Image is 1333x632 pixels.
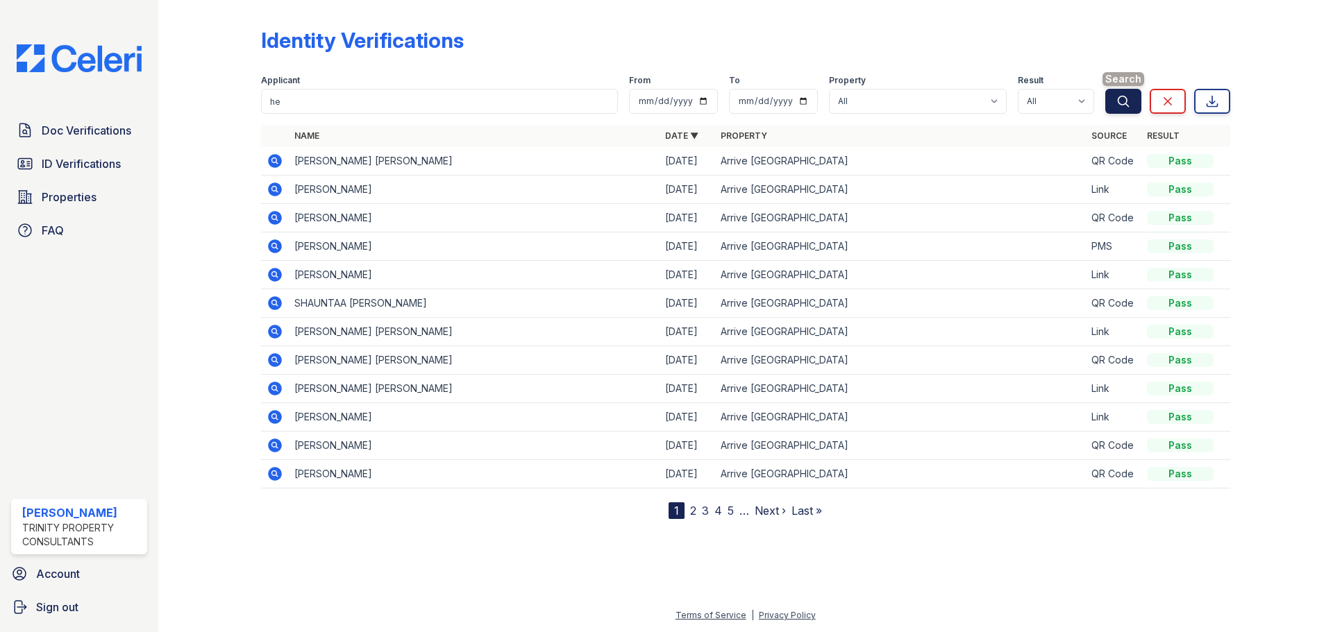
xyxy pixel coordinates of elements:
td: [DATE] [660,403,715,432]
span: ID Verifications [42,155,121,172]
div: Pass [1147,182,1214,196]
td: Arrive [GEOGRAPHIC_DATA] [715,460,1086,488]
label: To [729,75,740,86]
td: [PERSON_NAME] [PERSON_NAME] [289,346,660,375]
td: Link [1086,176,1141,204]
div: Pass [1147,438,1214,452]
div: Pass [1147,382,1214,395]
a: Property [721,130,767,141]
td: Arrive [GEOGRAPHIC_DATA] [715,432,1086,460]
div: Pass [1147,467,1214,481]
td: Arrive [GEOGRAPHIC_DATA] [715,176,1086,204]
a: Result [1147,130,1180,141]
span: Doc Verifications [42,122,131,139]
td: Link [1086,318,1141,346]
td: [PERSON_NAME] [289,204,660,232]
span: Account [36,565,80,582]
td: PMS [1086,232,1141,261]
td: Link [1086,261,1141,289]
td: Arrive [GEOGRAPHIC_DATA] [715,204,1086,232]
a: Name [294,130,319,141]
td: Arrive [GEOGRAPHIC_DATA] [715,403,1086,432]
span: Sign out [36,599,78,615]
td: Link [1086,403,1141,432]
td: Arrive [GEOGRAPHIC_DATA] [715,289,1086,318]
td: [PERSON_NAME] [289,176,660,204]
td: Arrive [GEOGRAPHIC_DATA] [715,147,1086,176]
a: Date ▼ [665,130,698,141]
div: Pass [1147,211,1214,225]
span: Properties [42,189,97,205]
td: [DATE] [660,346,715,375]
div: Pass [1147,268,1214,282]
div: Pass [1147,296,1214,310]
label: Result [1018,75,1043,86]
div: 1 [669,502,685,519]
td: [PERSON_NAME] [289,403,660,432]
a: Last » [791,504,822,518]
label: Applicant [261,75,300,86]
a: Terms of Service [676,610,746,620]
div: Pass [1147,410,1214,424]
td: [PERSON_NAME] [PERSON_NAME] [289,147,660,176]
td: QR Code [1086,289,1141,318]
a: ID Verifications [11,150,147,178]
a: Next › [755,504,786,518]
div: Identity Verifications [261,28,464,53]
td: SHAUNTAA [PERSON_NAME] [289,289,660,318]
label: Property [829,75,866,86]
td: QR Code [1086,204,1141,232]
td: Arrive [GEOGRAPHIC_DATA] [715,346,1086,375]
td: QR Code [1086,432,1141,460]
td: Arrive [GEOGRAPHIC_DATA] [715,318,1086,346]
a: Source [1091,130,1127,141]
a: FAQ [11,216,147,244]
a: 4 [714,504,722,518]
td: Arrive [GEOGRAPHIC_DATA] [715,261,1086,289]
a: 5 [728,504,734,518]
div: Pass [1147,154,1214,168]
td: [PERSON_NAME] [PERSON_NAME] [289,318,660,346]
span: … [739,502,749,519]
td: [DATE] [660,432,715,460]
td: Link [1086,375,1141,403]
div: Pass [1147,239,1214,253]
td: QR Code [1086,147,1141,176]
span: FAQ [42,222,64,239]
td: [PERSON_NAME] [289,432,660,460]
a: Account [6,560,153,588]
span: Search [1103,72,1144,86]
td: [DATE] [660,232,715,261]
a: 3 [702,504,709,518]
div: [PERSON_NAME] [22,504,142,521]
td: [PERSON_NAME] [289,232,660,261]
td: [DATE] [660,460,715,488]
td: [DATE] [660,289,715,318]
td: [PERSON_NAME] [289,261,660,289]
td: QR Code [1086,346,1141,375]
td: [PERSON_NAME] [PERSON_NAME] [289,375,660,403]
td: Arrive [GEOGRAPHIC_DATA] [715,232,1086,261]
td: [DATE] [660,318,715,346]
button: Search [1105,89,1141,114]
a: 2 [690,504,696,518]
a: Sign out [6,593,153,621]
td: [PERSON_NAME] [289,460,660,488]
div: Pass [1147,325,1214,339]
label: From [629,75,651,86]
a: Doc Verifications [11,117,147,144]
img: CE_Logo_Blue-a8612792a0a2168367f1c8372b55b34899dd931a85d93a1a3d3e32e68fde9ad4.png [6,44,153,72]
div: Pass [1147,353,1214,367]
td: [DATE] [660,375,715,403]
div: Trinity Property Consultants [22,521,142,549]
td: Arrive [GEOGRAPHIC_DATA] [715,375,1086,403]
td: [DATE] [660,261,715,289]
td: [DATE] [660,204,715,232]
td: [DATE] [660,147,715,176]
td: QR Code [1086,460,1141,488]
a: Properties [11,183,147,211]
input: Search by name or phone number [261,89,618,114]
a: Privacy Policy [759,610,816,620]
div: | [751,610,754,620]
